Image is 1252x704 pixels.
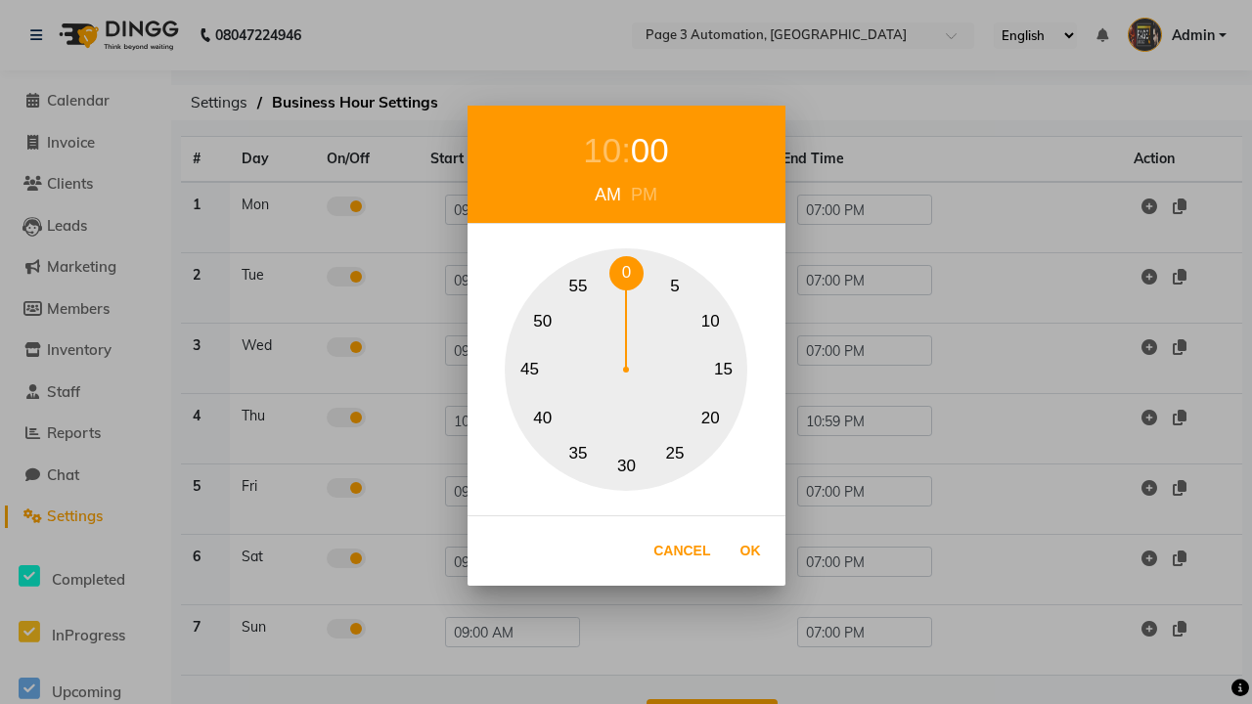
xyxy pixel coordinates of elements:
[561,436,596,470] button: 35
[731,531,771,571] button: Ok
[583,125,621,177] div: 10
[693,304,728,338] button: 10
[525,401,559,435] button: 40
[590,182,626,208] div: AM
[513,353,547,387] button: 45
[658,436,693,470] button: 25
[626,182,662,208] div: PM
[631,125,669,177] div: 00
[621,131,631,169] span: :
[706,353,740,387] button: 15
[525,304,559,338] button: 50
[561,269,596,303] button: 55
[644,531,720,571] button: Cancel
[693,401,728,435] button: 20
[609,450,644,484] button: 30
[658,269,693,303] button: 5
[609,256,644,290] button: 0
